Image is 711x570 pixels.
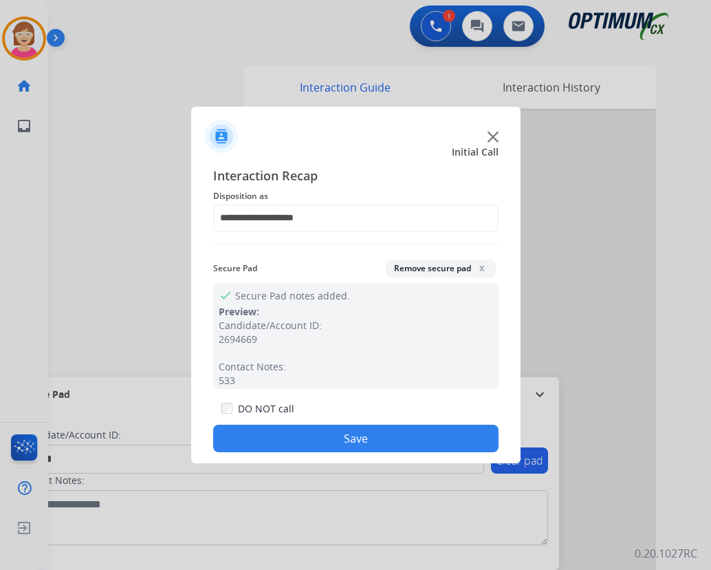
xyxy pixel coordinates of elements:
div: Candidate/Account ID: 2694669 Contact Notes: 533 Home Phone: [PHONE_NUMBER] Email: [EMAIL_ADDRESS... [219,319,493,456]
span: Secure Pad [213,260,257,277]
span: Disposition as [213,188,499,204]
img: contactIcon [205,120,238,153]
span: Interaction Recap [213,166,499,188]
span: x [477,262,488,273]
span: Initial Call [452,145,499,159]
label: DO NOT call [238,402,294,416]
button: Remove secure padx [386,260,496,277]
img: contact-recap-line.svg [213,243,499,244]
div: Secure Pad notes added. [213,283,499,389]
mat-icon: check [219,288,230,299]
button: Save [213,425,499,452]
p: 0.20.1027RC [635,545,697,562]
span: Preview: [219,305,259,318]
